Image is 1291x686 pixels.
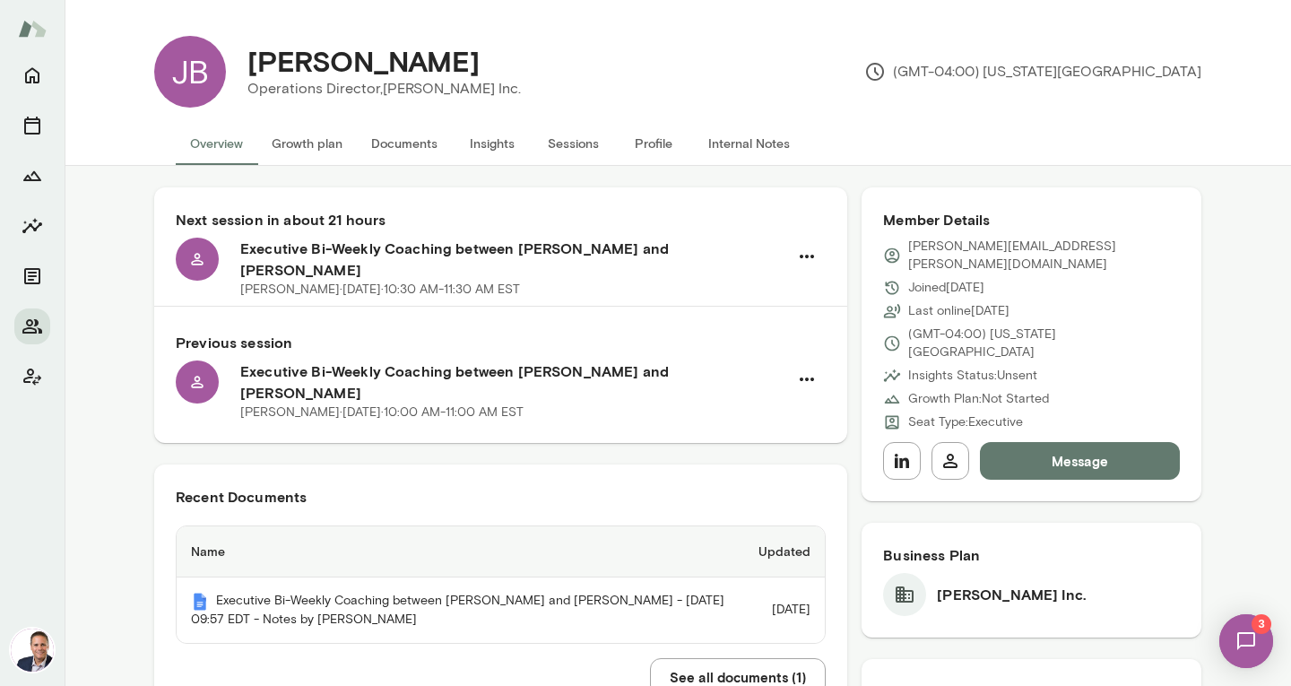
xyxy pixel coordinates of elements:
[908,326,1180,361] p: (GMT-04:00) [US_STATE][GEOGRAPHIC_DATA]
[694,122,804,165] button: Internal Notes
[240,360,788,404] h6: Executive Bi-Weekly Coaching between [PERSON_NAME] and [PERSON_NAME]
[864,61,1201,82] p: (GMT-04:00) [US_STATE][GEOGRAPHIC_DATA]
[176,486,826,508] h6: Recent Documents
[240,281,520,299] p: [PERSON_NAME] · [DATE] · 10:30 AM-11:30 AM EST
[744,526,825,577] th: Updated
[883,544,1180,566] h6: Business Plan
[908,302,1009,320] p: Last online [DATE]
[176,122,257,165] button: Overview
[240,238,788,281] h6: Executive Bi-Weekly Coaching between [PERSON_NAME] and [PERSON_NAME]
[452,122,533,165] button: Insights
[357,122,452,165] button: Documents
[247,78,521,100] p: Operations Director, [PERSON_NAME] Inc.
[14,359,50,395] button: Client app
[980,442,1180,480] button: Message
[14,258,50,294] button: Documents
[14,108,50,143] button: Sessions
[908,413,1023,431] p: Seat Type: Executive
[176,209,826,230] h6: Next session in about 21 hours
[14,208,50,244] button: Insights
[11,629,54,672] img: Jon Fraser
[240,404,524,421] p: [PERSON_NAME] · [DATE] · 10:00 AM-11:00 AM EST
[908,390,1049,408] p: Growth Plan: Not Started
[14,308,50,344] button: Members
[154,36,226,108] div: JB
[18,12,47,46] img: Mento
[177,577,744,643] th: Executive Bi-Weekly Coaching between [PERSON_NAME] and [PERSON_NAME] - [DATE] 09:57 EDT - Notes b...
[14,158,50,194] button: Growth Plan
[533,122,613,165] button: Sessions
[177,526,744,577] th: Name
[937,584,1086,605] h6: [PERSON_NAME] Inc.
[176,332,826,353] h6: Previous session
[257,122,357,165] button: Growth plan
[744,577,825,643] td: [DATE]
[883,209,1180,230] h6: Member Details
[191,593,209,611] img: Mento
[14,57,50,93] button: Home
[908,367,1037,385] p: Insights Status: Unsent
[247,44,480,78] h4: [PERSON_NAME]
[908,279,984,297] p: Joined [DATE]
[613,122,694,165] button: Profile
[908,238,1180,274] p: [PERSON_NAME][EMAIL_ADDRESS][PERSON_NAME][DOMAIN_NAME]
